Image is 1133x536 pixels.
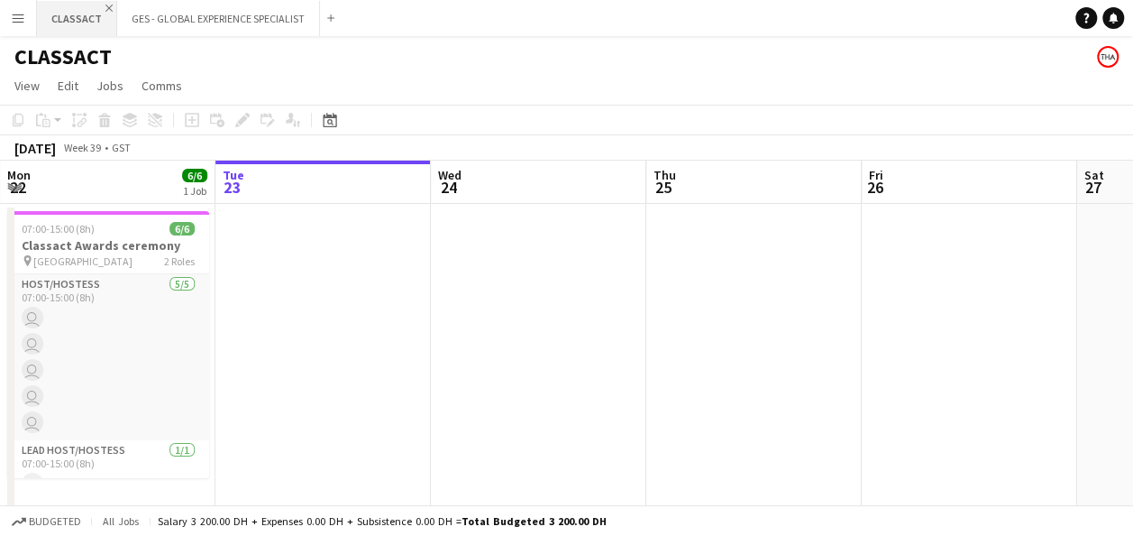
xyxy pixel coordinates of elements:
[1082,177,1104,198] span: 27
[435,177,461,198] span: 24
[869,167,883,183] span: Fri
[14,43,112,70] h1: CLASSACT
[134,74,189,97] a: Comms
[50,74,86,97] a: Edit
[14,78,40,94] span: View
[461,514,607,528] span: Total Budgeted 3 200.00 DH
[183,184,206,198] div: 1 Job
[96,78,123,94] span: Jobs
[169,222,195,236] span: 6/6
[37,1,117,36] button: CLASSACT
[59,141,105,154] span: Week 39
[7,167,31,183] span: Mon
[33,254,132,268] span: [GEOGRAPHIC_DATA]
[1084,167,1104,183] span: Sat
[7,74,47,97] a: View
[112,141,131,154] div: GST
[1097,46,1119,68] app-user-avatar: THA_Sales Team
[223,167,244,183] span: Tue
[58,78,78,94] span: Edit
[7,237,209,254] h3: Classact Awards ceremony
[14,139,56,157] div: [DATE]
[9,512,84,531] button: Budgeted
[5,177,31,198] span: 22
[866,177,883,198] span: 26
[7,274,209,440] app-card-role: Host/Hostess5/507:00-15:00 (8h)
[29,515,81,528] span: Budgeted
[117,1,320,36] button: GES - GLOBAL EXPERIENCE SPECIALIST
[182,169,207,182] span: 6/6
[22,222,95,236] span: 07:00-15:00 (8h)
[438,167,461,183] span: Wed
[7,440,209,502] app-card-role: Lead Host/Hostess1/107:00-15:00 (8h)
[7,211,209,478] app-job-card: 07:00-15:00 (8h)6/6Classact Awards ceremony [GEOGRAPHIC_DATA]2 RolesHost/Hostess5/507:00-15:00 (8...
[164,254,195,268] span: 2 Roles
[158,514,607,528] div: Salary 3 200.00 DH + Expenses 0.00 DH + Subsistence 0.00 DH =
[220,177,244,198] span: 23
[651,177,676,198] span: 25
[99,514,142,528] span: All jobs
[653,167,676,183] span: Thu
[89,74,131,97] a: Jobs
[142,78,182,94] span: Comms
